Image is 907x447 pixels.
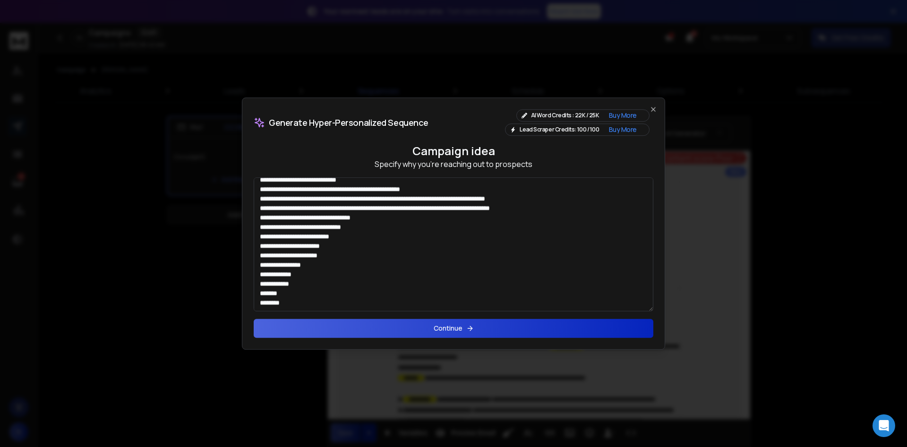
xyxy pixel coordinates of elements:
[601,111,644,120] button: Buy More
[601,125,644,134] button: Buy More
[269,118,428,127] span: Generate Hyper-Personalized Sequence
[254,158,653,170] p: Specify why you're reaching out to prospects
[505,123,650,136] div: Lead Scraper Credits: 100 / 100
[254,319,653,338] button: Continue
[516,109,650,122] div: AI Word Credits : 22K / 25K
[873,414,895,437] div: Open Intercom Messenger
[254,143,653,158] h4: Campaign idea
